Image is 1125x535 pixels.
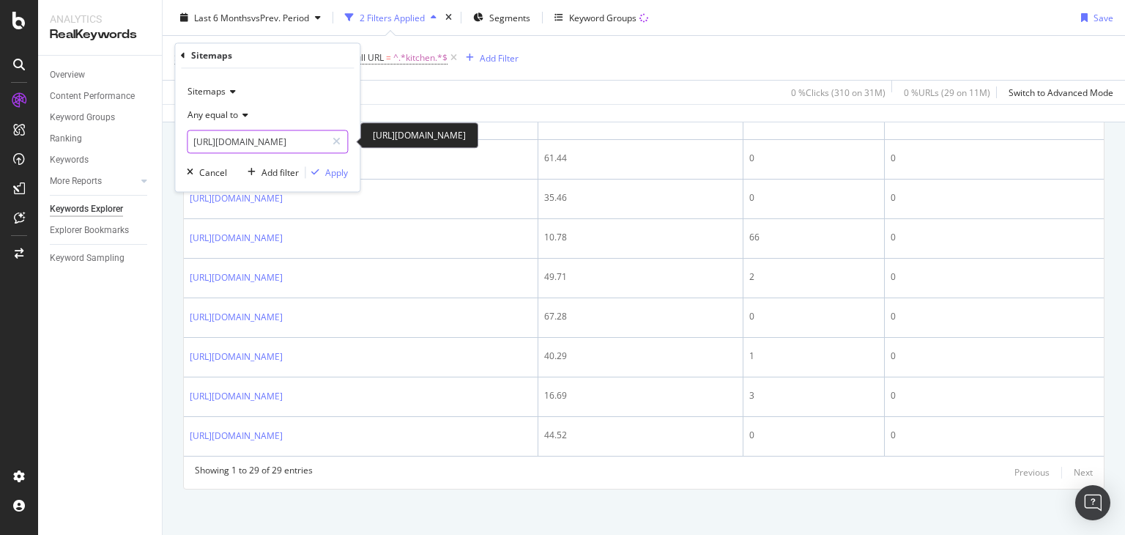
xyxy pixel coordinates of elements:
div: 2 [749,270,878,284]
span: vs Prev. Period [251,11,309,23]
a: Overview [50,67,152,83]
div: 0 [749,429,878,442]
a: Keywords Explorer [50,202,152,217]
div: 0 [891,350,1098,363]
div: RealKeywords [50,26,150,43]
div: 0 [749,191,878,204]
div: 0 [891,429,1098,442]
button: Apply [305,166,348,180]
button: Add filter [242,166,299,180]
div: Keyword Sampling [50,251,125,266]
a: [URL][DOMAIN_NAME] [190,429,283,443]
div: 61.44 [544,152,738,165]
a: [URL][DOMAIN_NAME] [190,389,283,404]
div: 35.46 [544,191,738,204]
div: 0 [749,152,878,165]
div: 40.29 [544,350,738,363]
div: 10.78 [544,231,738,244]
div: 66 [749,231,878,244]
a: Ranking [50,131,152,147]
a: [URL][DOMAIN_NAME] [190,270,283,285]
a: Content Performance [50,89,152,104]
div: Cancel [199,166,227,179]
a: Keyword Sampling [50,251,152,266]
div: 0 [891,389,1098,402]
div: 0 % Clicks ( 310 on 31M ) [791,86,885,98]
div: 49.71 [544,270,738,284]
div: 3 [749,389,878,402]
div: 0 [891,270,1098,284]
div: Open Intercom Messenger [1075,485,1110,520]
span: Sitemaps [187,86,226,98]
div: Keyword Groups [50,110,115,125]
div: Overview [50,67,85,83]
div: More Reports [50,174,102,189]
span: Full URL [352,51,384,64]
div: 0 [891,191,1098,204]
span: Any equal to [187,109,238,122]
span: Segments [489,11,530,23]
button: Segments [467,6,536,29]
div: Explorer Bookmarks [50,223,129,238]
a: Keyword Groups [50,110,152,125]
div: Analytics [50,12,150,26]
button: 2 Filters Applied [339,6,442,29]
div: 16.69 [544,389,738,402]
a: Explorer Bookmarks [50,223,152,238]
div: Previous [1014,466,1050,479]
div: 0 [891,152,1098,165]
div: times [442,10,455,25]
div: 2 Filters Applied [360,11,425,23]
a: [URL][DOMAIN_NAME] [190,310,283,325]
button: Save [1075,6,1113,29]
button: Next [1074,464,1093,481]
div: [URL][DOMAIN_NAME] [360,122,478,148]
div: Next [1074,466,1093,479]
button: Last 6 MonthsvsPrev. Period [174,6,327,29]
a: More Reports [50,174,137,189]
div: Showing 1 to 29 of 29 entries [195,464,313,481]
a: [URL][DOMAIN_NAME] [190,350,283,364]
div: Ranking [50,131,82,147]
div: Add filter [261,166,299,179]
a: [URL][DOMAIN_NAME] [190,231,283,246]
div: Add Filter [480,51,519,64]
div: 44.52 [544,429,738,442]
button: Switch to Advanced Mode [1003,81,1113,104]
a: Keywords [50,152,152,168]
div: Keywords [50,152,89,168]
button: Previous [1014,464,1050,481]
div: Save [1094,11,1113,23]
button: Add Filter [460,49,519,67]
div: 0 [891,231,1098,244]
div: 67.28 [544,310,738,323]
span: = [386,51,391,64]
div: Switch to Advanced Mode [1009,86,1113,98]
button: Cancel [181,166,227,180]
div: Keyword Groups [569,11,636,23]
button: Keyword Groups [549,6,654,29]
div: 0 [749,310,878,323]
div: Sitemaps [191,49,232,62]
div: 0 [891,310,1098,323]
div: 1 [749,350,878,363]
span: Last 6 Months [194,11,251,23]
span: ^.*kitchen.*$ [393,48,448,68]
div: Apply [325,166,348,179]
div: Content Performance [50,89,135,104]
div: 0 % URLs ( 29 on 11M ) [904,86,990,98]
div: Keywords Explorer [50,202,123,217]
a: [URL][DOMAIN_NAME] [190,191,283,206]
